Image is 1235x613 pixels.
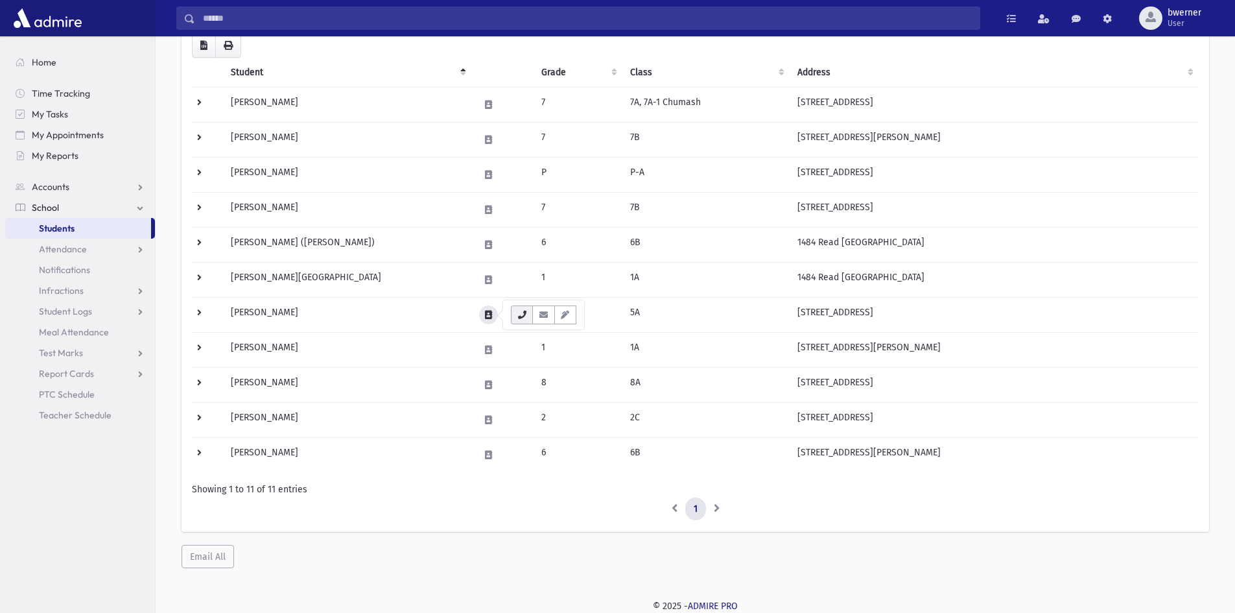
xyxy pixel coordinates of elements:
td: 1A [622,332,790,367]
td: 6 [534,437,622,472]
span: Teacher Schedule [39,409,112,421]
img: AdmirePro [10,5,85,31]
td: 1 [534,332,622,367]
a: Notifications [5,259,155,280]
td: 1484 Read [GEOGRAPHIC_DATA] [790,227,1199,262]
button: CSV [192,34,216,58]
td: [STREET_ADDRESS] [790,87,1199,122]
td: [PERSON_NAME] [223,297,471,332]
td: 2C [622,402,790,437]
td: [PERSON_NAME] [223,122,471,157]
span: Students [39,222,75,234]
td: 1484 Read [GEOGRAPHIC_DATA] [790,262,1199,297]
a: My Tasks [5,104,155,125]
td: [PERSON_NAME] [223,367,471,402]
td: [STREET_ADDRESS][PERSON_NAME] [790,122,1199,157]
a: Attendance [5,239,155,259]
a: Report Cards [5,363,155,384]
a: Test Marks [5,343,155,363]
td: 6B [622,227,790,262]
td: [STREET_ADDRESS] [790,367,1199,402]
td: P-A [622,157,790,192]
a: Meal Attendance [5,322,155,343]
td: 5A [622,297,790,332]
th: Student: activate to sort column descending [223,58,471,88]
th: Grade: activate to sort column ascending [534,58,622,88]
td: [PERSON_NAME] ([PERSON_NAME]) [223,227,471,262]
td: 6 [534,227,622,262]
a: Student Logs [5,301,155,322]
td: [STREET_ADDRESS][PERSON_NAME] [790,437,1199,472]
td: 1 [534,262,622,297]
span: Notifications [39,264,90,276]
td: [STREET_ADDRESS] [790,192,1199,227]
a: Home [5,52,155,73]
td: [STREET_ADDRESS] [790,402,1199,437]
a: Accounts [5,176,155,197]
span: Meal Attendance [39,326,109,338]
a: PTC Schedule [5,384,155,405]
span: Accounts [32,181,69,193]
th: Address: activate to sort column ascending [790,58,1199,88]
a: ADMIRE PRO [688,601,738,612]
a: Teacher Schedule [5,405,155,426]
td: [PERSON_NAME] [223,332,471,367]
td: [PERSON_NAME] [223,437,471,472]
input: Search [195,6,980,30]
td: [PERSON_NAME] [223,87,471,122]
td: P [534,157,622,192]
span: Test Marks [39,347,83,359]
td: [STREET_ADDRESS] [790,157,1199,192]
td: 7 [534,87,622,122]
td: 7A, 7A-1 Chumash [622,87,790,122]
span: PTC Schedule [39,389,95,400]
span: Report Cards [39,368,94,379]
td: 7 [534,122,622,157]
a: Time Tracking [5,83,155,104]
td: [PERSON_NAME] [223,157,471,192]
th: Class: activate to sort column ascending [622,58,790,88]
span: bwerner [1168,8,1201,18]
span: Attendance [39,243,87,255]
span: My Tasks [32,108,68,120]
button: Email Templates [554,306,576,324]
td: [PERSON_NAME] [223,192,471,227]
span: School [32,202,59,213]
div: © 2025 - [176,599,1214,613]
span: My Reports [32,150,78,162]
td: 8 [534,367,622,402]
a: My Reports [5,145,155,166]
td: 7B [622,122,790,157]
td: [PERSON_NAME][GEOGRAPHIC_DATA] [223,262,471,297]
span: My Appointments [32,129,104,141]
button: Print [215,34,241,58]
td: 8A [622,367,790,402]
td: 7 [534,192,622,227]
td: 7B [622,192,790,227]
td: [STREET_ADDRESS] [790,297,1199,332]
a: Students [5,218,151,239]
td: 1A [622,262,790,297]
td: [PERSON_NAME] [223,402,471,437]
div: Showing 1 to 11 of 11 entries [192,483,1199,496]
a: 1 [685,498,706,521]
td: 2 [534,402,622,437]
span: User [1168,18,1201,29]
td: 6B [622,437,790,472]
a: My Appointments [5,125,155,145]
a: Infractions [5,280,155,301]
span: Time Tracking [32,88,90,99]
td: 5 [534,297,622,332]
td: [STREET_ADDRESS][PERSON_NAME] [790,332,1199,367]
span: Student Logs [39,306,92,317]
button: Email All [182,545,234,568]
span: Home [32,56,56,68]
a: School [5,197,155,218]
span: Infractions [39,285,84,296]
